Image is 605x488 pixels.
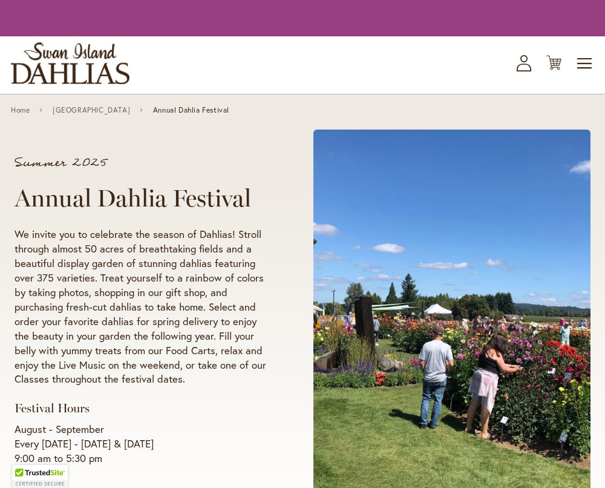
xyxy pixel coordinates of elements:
h3: Festival Hours [15,401,267,416]
a: Home [11,106,30,114]
div: TrustedSite Certified [12,465,68,488]
h1: Annual Dahlia Festival [15,183,267,213]
p: Summer 2025 [15,157,267,169]
a: store logo [11,42,129,84]
p: We invite you to celebrate the season of Dahlias! Stroll through almost 50 acres of breathtaking ... [15,227,267,387]
a: [GEOGRAPHIC_DATA] [53,106,130,114]
p: August - September Every [DATE] - [DATE] & [DATE] 9:00 am to 5:30 pm [15,422,267,466]
span: Annual Dahlia Festival [153,106,229,114]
